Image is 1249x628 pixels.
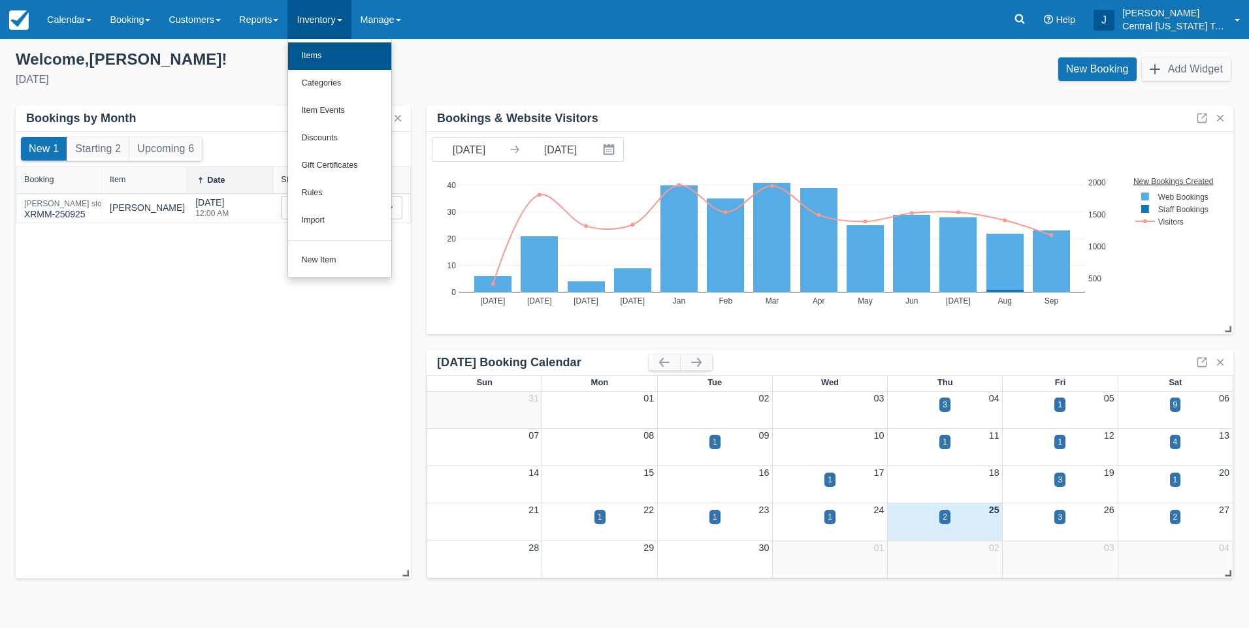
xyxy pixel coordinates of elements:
[24,205,121,211] a: [PERSON_NAME] stocktonXRMM-250925
[1219,505,1229,515] a: 27
[528,542,539,553] a: 28
[643,430,654,441] a: 08
[288,42,391,70] a: Items
[828,474,832,486] div: 1
[1104,430,1114,441] a: 12
[110,201,351,215] div: [PERSON_NAME] S private transportation 8 guests [DATE]
[1104,393,1114,403] a: 05
[707,377,722,387] span: Tue
[1169,377,1182,387] span: Sat
[1122,7,1227,20] p: [PERSON_NAME]
[1219,542,1229,553] a: 04
[1173,436,1178,448] div: 4
[1058,399,1062,411] div: 1
[597,138,623,161] button: Interact with the calendar and add the check-in date for your trip.
[937,377,953,387] span: Thu
[1094,10,1114,31] div: J
[288,247,391,274] a: New Item
[1058,474,1062,486] div: 3
[828,511,832,523] div: 1
[24,175,54,184] div: Booking
[129,137,202,161] button: Upcoming 6
[528,393,539,403] a: 31
[1135,176,1215,185] text: New Bookings Created
[1044,15,1053,24] i: Help
[1058,511,1062,523] div: 3
[528,430,539,441] a: 07
[24,200,121,221] div: XRMM-250925
[1173,399,1178,411] div: 9
[943,399,947,411] div: 3
[758,542,769,553] a: 30
[288,70,391,97] a: Categories
[21,137,67,161] button: New 1
[943,436,947,448] div: 1
[758,393,769,403] a: 02
[110,175,126,184] div: Item
[1219,430,1229,441] a: 13
[989,393,999,403] a: 04
[598,511,602,523] div: 1
[207,176,225,185] div: Date
[524,138,597,161] input: End Date
[713,511,717,523] div: 1
[195,196,229,225] div: [DATE]
[1058,436,1062,448] div: 1
[67,137,129,161] button: Starting 2
[989,505,999,515] a: 25
[1104,467,1114,478] a: 19
[591,377,609,387] span: Mon
[989,467,999,478] a: 18
[874,430,884,441] a: 10
[287,39,392,278] ul: Inventory
[1219,467,1229,478] a: 20
[16,72,614,87] div: [DATE]
[1173,511,1178,523] div: 2
[874,505,884,515] a: 24
[943,511,947,523] div: 2
[1219,393,1229,403] a: 06
[1122,20,1227,33] p: Central [US_STATE] Tours
[643,542,654,553] a: 29
[288,207,391,234] a: Import
[643,393,654,403] a: 01
[1056,14,1075,25] span: Help
[821,377,839,387] span: Wed
[874,542,884,553] a: 01
[288,125,391,152] a: Discounts
[1142,57,1231,81] button: Add Widget
[26,111,137,126] div: Bookings by Month
[288,152,391,180] a: Gift Certificates
[1104,542,1114,553] a: 03
[432,138,506,161] input: Start Date
[989,430,999,441] a: 11
[1104,505,1114,515] a: 26
[9,10,29,30] img: checkfront-main-nav-mini-logo.png
[713,436,717,448] div: 1
[24,200,121,208] div: [PERSON_NAME] stockton
[1055,377,1066,387] span: Fri
[528,505,539,515] a: 21
[989,542,999,553] a: 02
[758,430,769,441] a: 09
[1173,474,1178,486] div: 1
[437,111,598,126] div: Bookings & Website Visitors
[195,210,229,217] div: 12:00 AM
[437,355,649,370] div: [DATE] Booking Calendar
[288,97,391,125] a: Item Events
[288,180,391,207] a: Rules
[643,467,654,478] a: 15
[643,505,654,515] a: 22
[874,467,884,478] a: 17
[476,377,492,387] span: Sun
[758,505,769,515] a: 23
[874,393,884,403] a: 03
[758,467,769,478] a: 16
[16,50,614,69] div: Welcome , [PERSON_NAME] !
[1058,57,1137,81] a: New Booking
[528,467,539,478] a: 14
